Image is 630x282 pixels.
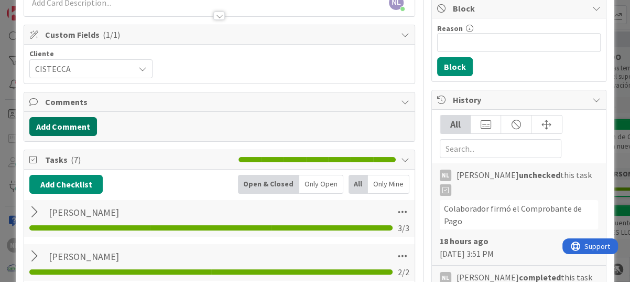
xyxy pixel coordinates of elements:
[45,96,396,108] span: Comments
[29,175,103,194] button: Add Checklist
[440,170,451,181] div: NL
[29,117,97,136] button: Add Comment
[437,57,473,76] button: Block
[368,175,409,194] div: Only Mine
[45,247,280,266] input: Add Checklist...
[457,169,592,196] span: [PERSON_NAME] this task
[440,235,598,260] div: [DATE] 3:51 PM
[437,24,463,33] label: Reason
[45,203,280,222] input: Add Checklist...
[440,200,598,229] div: Colaborador firmó el Comprobante de Pago
[71,154,81,165] span: ( 7 )
[519,170,560,180] b: unchecked
[238,175,299,194] div: Open & Closed
[440,236,488,246] b: 18 hours ago
[45,28,396,41] span: Custom Fields
[398,222,409,234] span: 3 / 3
[299,175,343,194] div: Only Open
[453,2,587,15] span: Block
[453,93,587,106] span: History
[440,116,471,133] div: All
[349,175,368,194] div: All
[29,50,153,57] div: Cliente
[103,29,120,40] span: ( 1/1 )
[440,139,561,158] input: Search...
[398,266,409,278] span: 2 / 2
[22,2,48,14] span: Support
[35,61,129,76] span: CISTECCA
[45,153,233,166] span: Tasks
